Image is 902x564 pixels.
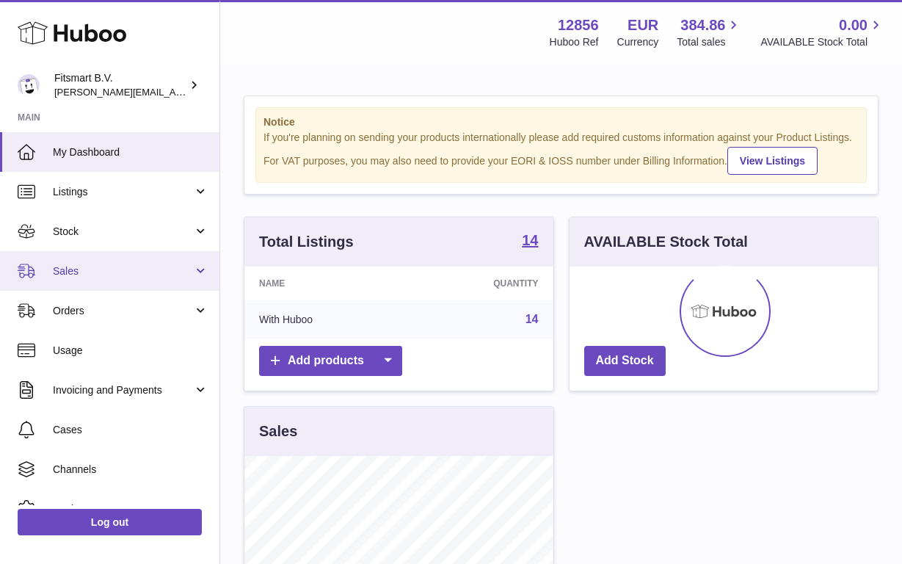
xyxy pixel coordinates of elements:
[727,147,818,175] a: View Listings
[839,15,868,35] span: 0.00
[53,502,208,516] span: Settings
[760,15,884,49] a: 0.00 AVAILABLE Stock Total
[628,15,658,35] strong: EUR
[760,35,884,49] span: AVAILABLE Stock Total
[54,71,186,99] div: Fitsmart B.V.
[407,267,553,300] th: Quantity
[522,233,538,250] a: 14
[53,185,193,199] span: Listings
[53,145,208,159] span: My Dashboard
[263,115,859,129] strong: Notice
[677,15,742,49] a: 384.86 Total sales
[53,264,193,278] span: Sales
[244,267,407,300] th: Name
[522,233,538,247] strong: 14
[18,509,202,535] a: Log out
[53,383,193,397] span: Invoicing and Payments
[53,423,208,437] span: Cases
[584,232,748,252] h3: AVAILABLE Stock Total
[525,313,539,325] a: 14
[53,304,193,318] span: Orders
[558,15,599,35] strong: 12856
[259,346,402,376] a: Add products
[259,422,297,441] h3: Sales
[53,225,193,239] span: Stock
[259,232,354,252] h3: Total Listings
[617,35,659,49] div: Currency
[584,346,666,376] a: Add Stock
[53,344,208,358] span: Usage
[677,35,742,49] span: Total sales
[263,131,859,175] div: If you're planning on sending your products internationally please add required customs informati...
[18,74,40,96] img: jonathan@leaderoo.com
[244,300,407,339] td: With Huboo
[680,15,725,35] span: 384.86
[550,35,599,49] div: Huboo Ref
[54,86,294,98] span: [PERSON_NAME][EMAIL_ADDRESS][DOMAIN_NAME]
[53,463,208,477] span: Channels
